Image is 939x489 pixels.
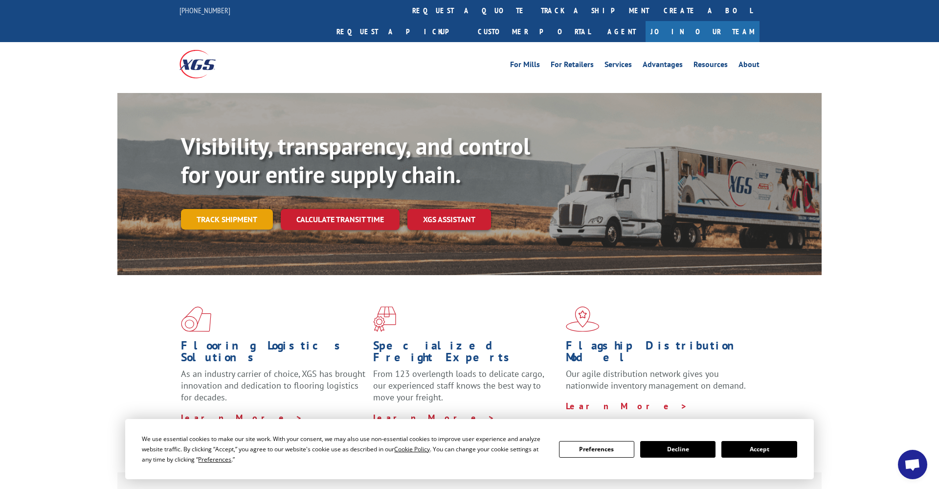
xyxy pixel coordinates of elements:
a: [PHONE_NUMBER] [179,5,230,15]
a: Advantages [643,61,683,71]
a: XGS ASSISTANT [407,209,491,230]
a: Learn More > [373,412,495,423]
span: Preferences [198,455,231,464]
img: xgs-icon-flagship-distribution-model-red [566,306,600,332]
img: xgs-icon-total-supply-chain-intelligence-red [181,306,211,332]
a: Join Our Team [646,21,760,42]
img: xgs-icon-focused-on-flooring-red [373,306,396,332]
a: Calculate transit time [281,209,400,230]
div: Open chat [898,450,927,479]
span: Our agile distribution network gives you nationwide inventory management on demand. [566,368,746,391]
button: Decline [640,441,715,458]
a: Agent [598,21,646,42]
span: Cookie Policy [394,445,430,453]
a: Request a pickup [329,21,470,42]
span: As an industry carrier of choice, XGS has brought innovation and dedication to flooring logistics... [181,368,365,403]
a: For Retailers [551,61,594,71]
a: Resources [693,61,728,71]
a: Learn More > [181,412,303,423]
a: Learn More > [566,400,688,412]
a: About [738,61,760,71]
div: Cookie Consent Prompt [125,419,814,479]
h1: Flagship Distribution Model [566,340,751,368]
a: Track shipment [181,209,273,230]
b: Visibility, transparency, and control for your entire supply chain. [181,131,530,189]
div: We use essential cookies to make our site work. With your consent, we may also use non-essential ... [142,434,547,465]
button: Preferences [559,441,634,458]
button: Accept [721,441,797,458]
h1: Specialized Freight Experts [373,340,558,368]
a: For Mills [510,61,540,71]
a: Customer Portal [470,21,598,42]
a: Services [604,61,632,71]
p: From 123 overlength loads to delicate cargo, our experienced staff knows the best way to move you... [373,368,558,412]
h1: Flooring Logistics Solutions [181,340,366,368]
